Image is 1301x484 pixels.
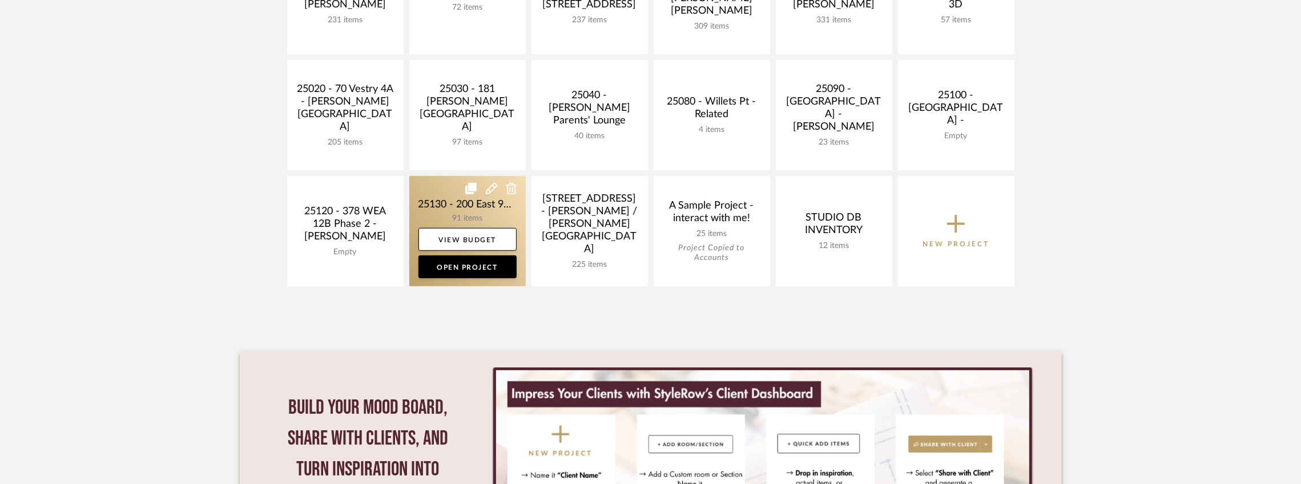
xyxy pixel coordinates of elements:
[907,131,1005,141] div: Empty
[418,138,517,147] div: 97 items
[296,138,394,147] div: 205 items
[541,89,639,131] div: 25040 - [PERSON_NAME] Parents' Lounge
[418,255,517,278] a: Open Project
[296,83,394,138] div: 25020 - 70 Vestry 4A - [PERSON_NAME][GEOGRAPHIC_DATA]
[785,83,883,138] div: 25090 - [GEOGRAPHIC_DATA] - [PERSON_NAME]
[541,193,639,260] div: [STREET_ADDRESS] - [PERSON_NAME] / [PERSON_NAME][GEOGRAPHIC_DATA]
[663,229,761,239] div: 25 items
[663,243,761,263] div: Project Copied to Accounts
[663,125,761,135] div: 4 items
[296,247,394,257] div: Empty
[898,176,1014,286] button: New Project
[785,15,883,25] div: 331 items
[785,241,883,251] div: 12 items
[418,228,517,251] a: View Budget
[663,22,761,31] div: 309 items
[785,138,883,147] div: 23 items
[296,205,394,247] div: 25120 - 378 WEA 12B Phase 2 - [PERSON_NAME]
[541,260,639,270] div: 225 items
[663,199,761,229] div: A Sample Project - interact with me!
[418,3,517,13] div: 72 items
[541,15,639,25] div: 237 items
[923,238,989,250] p: New Project
[541,131,639,141] div: 40 items
[663,95,761,125] div: 25080 - Willets Pt - Related
[785,211,883,241] div: STUDIO DB INVENTORY
[418,83,517,138] div: 25030 - 181 [PERSON_NAME][GEOGRAPHIC_DATA]
[907,15,1005,25] div: 57 items
[907,89,1005,131] div: 25100 - [GEOGRAPHIC_DATA] -
[296,15,394,25] div: 231 items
